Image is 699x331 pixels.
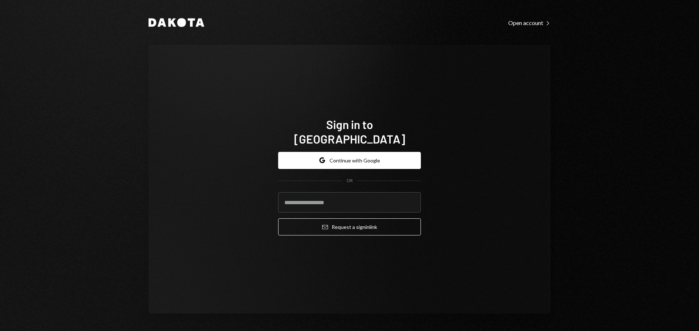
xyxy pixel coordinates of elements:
[278,218,421,235] button: Request a signinlink
[278,117,421,146] h1: Sign in to [GEOGRAPHIC_DATA]
[508,19,550,27] a: Open account
[347,178,353,184] div: OR
[278,152,421,169] button: Continue with Google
